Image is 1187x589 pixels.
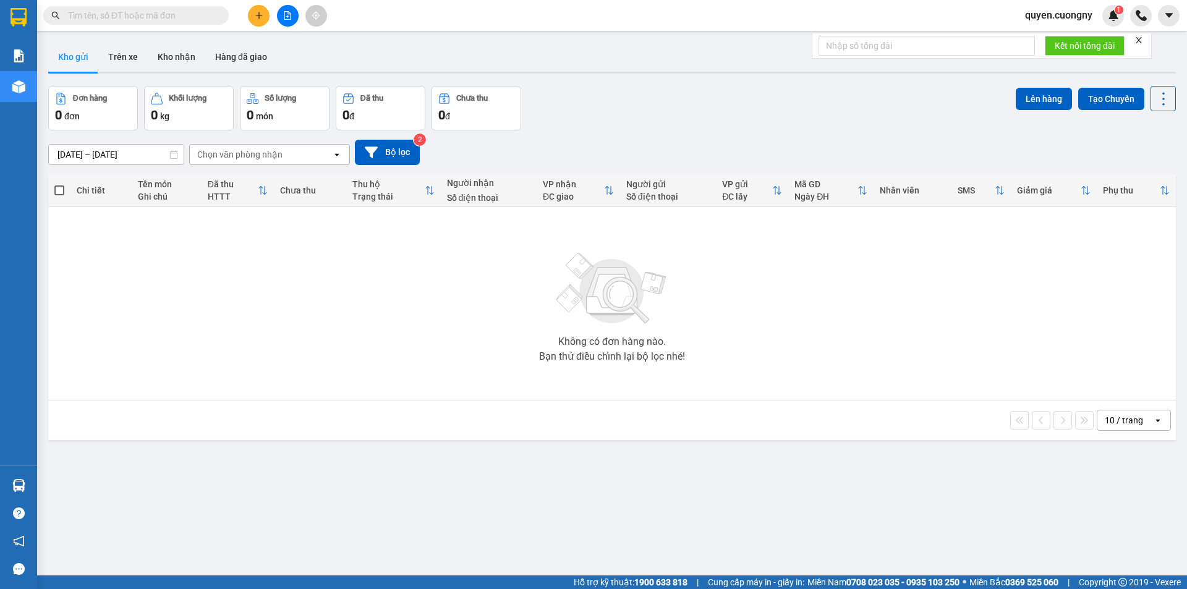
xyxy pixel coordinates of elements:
[346,174,441,207] th: Toggle SortBy
[98,42,148,72] button: Trên xe
[558,337,666,347] div: Không có đơn hàng nào.
[55,108,62,122] span: 0
[794,192,857,201] div: Ngày ĐH
[1117,6,1121,14] span: 1
[48,86,138,130] button: Đơn hàng0đơn
[11,8,27,27] img: logo-vxr
[697,575,699,589] span: |
[280,185,340,195] div: Chưa thu
[708,575,804,589] span: Cung cấp máy in - giấy in:
[197,148,283,161] div: Chọn văn phòng nhận
[1016,88,1072,110] button: Lên hàng
[1097,174,1175,207] th: Toggle SortBy
[969,575,1058,589] span: Miền Bắc
[447,178,531,188] div: Người nhận
[138,179,195,189] div: Tên món
[1118,578,1127,587] span: copyright
[64,111,80,121] span: đơn
[305,5,327,27] button: aim
[169,94,206,103] div: Khối lượng
[151,108,158,122] span: 0
[208,192,258,201] div: HTTT
[1055,39,1115,53] span: Kết nối tổng đài
[1078,88,1144,110] button: Tạo Chuyến
[543,179,604,189] div: VP nhận
[13,507,25,519] span: question-circle
[722,179,772,189] div: VP gửi
[958,185,995,195] div: SMS
[13,535,25,547] span: notification
[1068,575,1070,589] span: |
[255,11,263,20] span: plus
[1158,5,1180,27] button: caret-down
[277,5,299,27] button: file-add
[1017,185,1081,195] div: Giảm giá
[1115,6,1123,14] sup: 1
[1134,36,1143,44] span: close
[283,11,292,20] span: file-add
[1011,174,1097,207] th: Toggle SortBy
[447,193,531,203] div: Số điện thoại
[352,192,425,201] div: Trạng thái
[1164,10,1175,21] span: caret-down
[12,479,25,492] img: warehouse-icon
[144,86,234,130] button: Khối lượng0kg
[722,192,772,201] div: ĐC lấy
[48,42,98,72] button: Kho gửi
[880,185,945,195] div: Nhân viên
[77,185,126,195] div: Chi tiết
[355,140,420,165] button: Bộ lọc
[846,577,959,587] strong: 0708 023 035 - 0935 103 250
[1045,36,1125,56] button: Kết nối tổng đài
[208,179,258,189] div: Đã thu
[819,36,1035,56] input: Nhập số tổng đài
[256,111,273,121] span: món
[240,86,330,130] button: Số lượng0món
[1105,414,1143,426] div: 10 / trang
[550,245,674,332] img: svg+xml;base64,PHN2ZyBjbGFzcz0ibGlzdC1wbHVnX19zdmciIHhtbG5zPSJodHRwOi8vd3d3LnczLm9yZy8yMDAwL3N2Zy...
[73,94,107,103] div: Đơn hàng
[539,352,685,362] div: Bạn thử điều chỉnh lại bộ lọc nhé!
[352,179,425,189] div: Thu hộ
[788,174,874,207] th: Toggle SortBy
[205,42,277,72] button: Hàng đã giao
[445,111,450,121] span: đ
[1136,10,1147,21] img: phone-icon
[951,174,1011,207] th: Toggle SortBy
[626,192,710,201] div: Số điện thoại
[360,94,383,103] div: Đã thu
[1103,185,1159,195] div: Phụ thu
[160,111,169,121] span: kg
[68,9,214,22] input: Tìm tên, số ĐT hoặc mã đơn
[51,11,60,20] span: search
[456,94,488,103] div: Chưa thu
[1108,10,1119,21] img: icon-new-feature
[202,174,274,207] th: Toggle SortBy
[138,192,195,201] div: Ghi chú
[265,94,296,103] div: Số lượng
[332,150,342,159] svg: open
[1153,415,1163,425] svg: open
[574,575,687,589] span: Hỗ trợ kỹ thuật:
[634,577,687,587] strong: 1900 633 818
[1015,7,1102,23] span: quyen.cuongny
[12,80,25,93] img: warehouse-icon
[13,563,25,575] span: message
[1005,577,1058,587] strong: 0369 525 060
[349,111,354,121] span: đ
[12,49,25,62] img: solution-icon
[414,133,426,146] sup: 2
[626,179,710,189] div: Người gửi
[438,108,445,122] span: 0
[432,86,521,130] button: Chưa thu0đ
[247,108,253,122] span: 0
[716,174,788,207] th: Toggle SortBy
[537,174,620,207] th: Toggle SortBy
[248,5,270,27] button: plus
[794,179,857,189] div: Mã GD
[543,192,604,201] div: ĐC giao
[963,580,966,585] span: ⚪️
[807,575,959,589] span: Miền Nam
[148,42,205,72] button: Kho nhận
[342,108,349,122] span: 0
